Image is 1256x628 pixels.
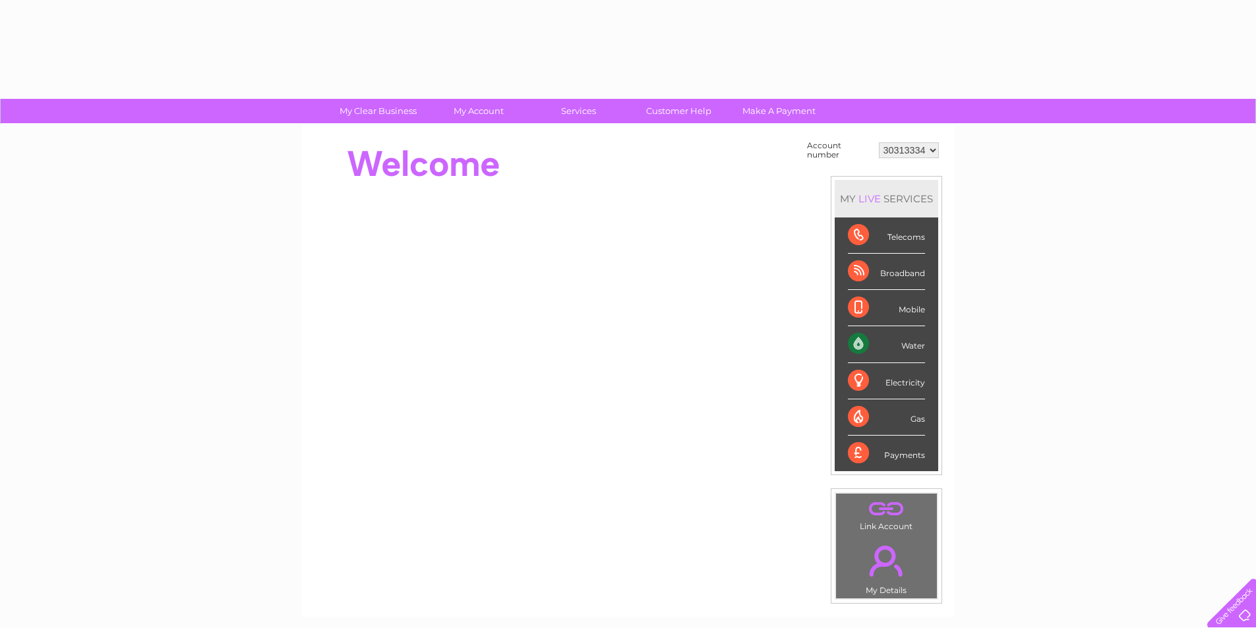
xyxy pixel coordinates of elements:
a: . [839,497,934,520]
div: Electricity [848,363,925,399]
div: Water [848,326,925,362]
div: Mobile [848,290,925,326]
td: Account number [804,138,876,163]
a: Services [524,99,633,123]
a: Make A Payment [725,99,833,123]
td: Link Account [835,493,938,534]
a: . [839,538,934,584]
div: LIVE [856,192,883,205]
div: Broadband [848,254,925,290]
a: My Clear Business [324,99,433,123]
a: My Account [424,99,533,123]
div: Gas [848,399,925,436]
div: MY SERVICES [835,180,938,217]
a: Customer Help [624,99,733,123]
td: My Details [835,534,938,599]
div: Telecoms [848,217,925,254]
div: Payments [848,436,925,471]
